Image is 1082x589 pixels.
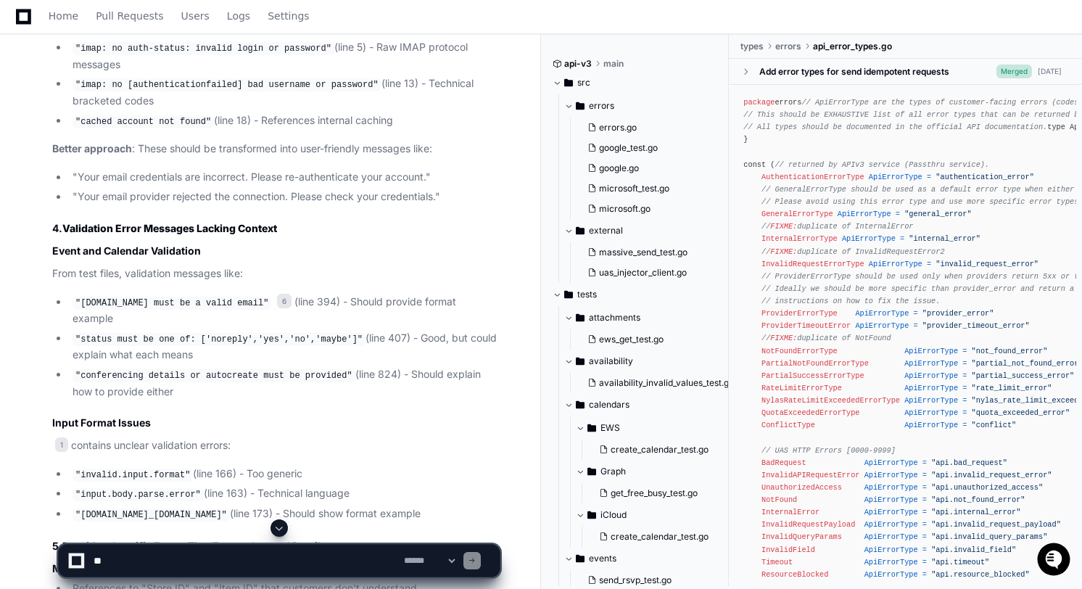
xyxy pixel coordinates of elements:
[962,384,967,392] span: =
[904,408,958,417] span: ApiErrorType
[68,366,500,400] li: (line 824) - Should explain how to provide either
[743,98,775,107] span: package
[227,12,250,20] span: Logs
[1038,66,1062,77] div: [DATE]
[972,347,1048,355] span: "not_found_error"
[922,495,927,504] span: =
[582,199,709,219] button: microsoft.go
[761,260,864,268] span: InvalidRequestErrorType
[864,471,918,479] span: ApiErrorType
[761,234,838,243] span: InternalErrorType
[962,359,967,368] span: =
[931,508,1020,516] span: "api.internal_error"
[553,283,718,306] button: tests
[73,115,214,128] code: "cached account not found"
[599,247,687,258] span: massive_send_test.go
[922,471,927,479] span: =
[73,369,355,382] code: "conferencing details or autocreate must be provided"
[277,294,292,308] span: 6
[972,408,1070,417] span: "quota_exceeded_error"
[761,421,815,429] span: ConflictType
[73,508,230,522] code: "[DOMAIN_NAME]_[DOMAIN_NAME]"
[68,169,500,186] li: "Your email credentials are incorrect. Please re-authenticate your account."
[936,173,1034,181] span: "authentication_error"
[589,312,640,324] span: attachments
[68,189,500,205] li: "Your email provider rejected the connection. Please check your credentials."
[576,222,585,239] svg: Directory
[68,485,500,503] li: (line 163) - Technical language
[52,244,500,258] h3: Event and Calendar Validation
[761,471,860,479] span: InvalidAPIRequestError
[181,12,210,20] span: Users
[564,286,573,303] svg: Directory
[962,421,967,429] span: =
[599,377,734,389] span: availability_invalid_values_test.go
[913,309,917,318] span: =
[740,41,764,52] span: types
[15,58,264,81] div: Welcome
[576,309,585,326] svg: Directory
[564,219,718,242] button: external
[962,371,967,380] span: =
[603,58,624,70] span: main
[761,210,833,218] span: GeneralErrorType
[761,321,851,330] span: ProviderTimeoutError
[268,12,309,20] span: Settings
[73,297,271,310] code: "[DOMAIN_NAME] must be a valid email"
[589,100,614,112] span: errors
[761,495,797,504] span: NotFound
[49,12,78,20] span: Home
[838,210,891,218] span: ApiErrorType
[582,138,709,158] button: google_test.go
[599,122,637,133] span: errors.go
[761,458,806,467] span: BadRequest
[247,112,264,130] button: Start new chat
[582,158,709,178] button: google.go
[49,108,238,123] div: Start new chat
[576,503,730,527] button: iCloud
[904,210,971,218] span: "general_error"
[599,203,651,215] span: microsoft.go
[761,173,864,181] span: AuthenticationErrorType
[1036,541,1075,580] iframe: Open customer support
[68,506,500,523] li: (line 173) - Should show format example
[611,444,709,456] span: create_calendar_test.go
[761,396,900,405] span: NylasRateLimitExceededErrorType
[962,396,967,405] span: =
[864,458,918,467] span: ApiErrorType
[922,483,927,492] span: =
[962,347,967,355] span: =
[96,12,163,20] span: Pull Requests
[576,416,730,440] button: EWS
[909,234,980,243] span: "internal_error"
[582,242,709,263] button: massive_send_test.go
[576,396,585,413] svg: Directory
[589,225,623,236] span: external
[599,334,664,345] span: ews_get_test.go
[52,265,500,282] p: From test files, validation messages like:
[582,118,709,138] button: errors.go
[761,384,842,392] span: RateLimitErrorType
[600,422,620,434] span: EWS
[761,297,940,305] span: // instructions on how to fix the issue.
[576,353,585,370] svg: Directory
[931,458,1007,467] span: "api.bad_request"
[931,495,1025,504] span: "api.not_found_error"
[996,65,1032,78] span: Merged
[577,77,590,88] span: src
[761,347,838,355] span: NotFoundErrorType
[904,371,958,380] span: ApiErrorType
[68,39,500,73] li: (line 5) - Raw IMAP protocol messages
[587,506,596,524] svg: Directory
[582,263,709,283] button: uas_injector_client.go
[770,247,797,256] span: FIXME:
[102,152,175,163] a: Powered byPylon
[761,309,838,318] span: ProviderErrorType
[927,173,931,181] span: =
[904,347,958,355] span: ApiErrorType
[600,466,626,477] span: Graph
[589,355,633,367] span: availability
[904,359,958,368] span: ApiErrorType
[864,483,918,492] span: ApiErrorType
[73,42,334,55] code: "imap: no auth-status: invalid login or password"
